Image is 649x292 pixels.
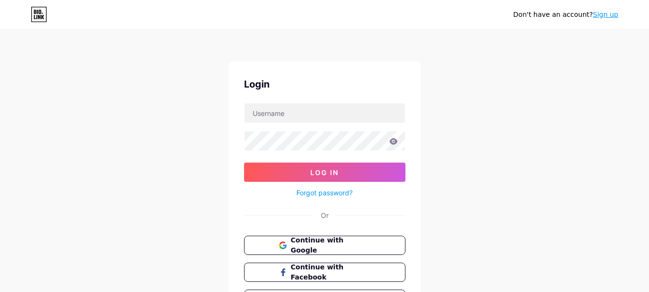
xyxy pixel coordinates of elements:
[244,77,405,91] div: Login
[296,188,353,198] a: Forgot password?
[310,168,339,177] span: Log In
[593,11,618,18] a: Sign up
[244,163,405,182] button: Log In
[321,210,329,220] div: Or
[244,263,405,282] button: Continue with Facebook
[291,262,370,282] span: Continue with Facebook
[291,235,370,255] span: Continue with Google
[513,10,618,20] div: Don't have an account?
[245,103,405,123] input: Username
[244,236,405,255] button: Continue with Google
